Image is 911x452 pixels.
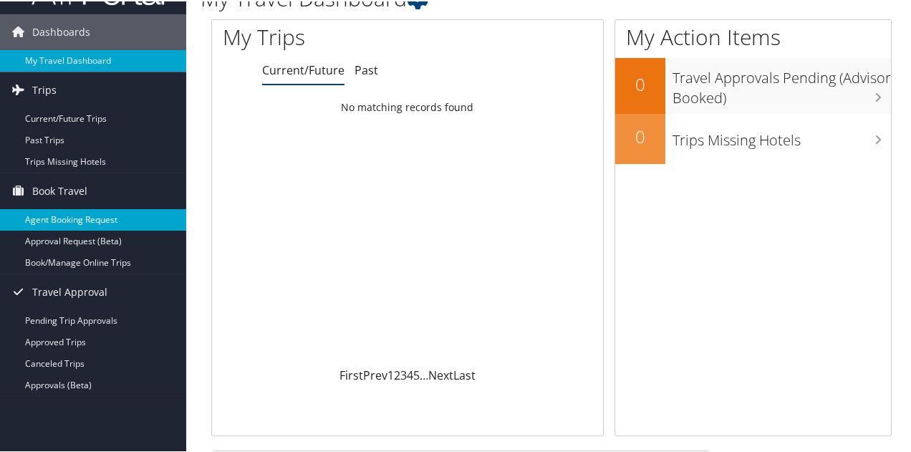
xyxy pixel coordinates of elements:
[339,366,363,382] a: First
[407,366,413,382] a: 4
[615,71,665,95] h2: 0
[262,61,344,77] a: Current/Future
[420,366,428,382] span: …
[453,366,476,382] a: Last
[400,366,407,382] a: 3
[387,366,394,382] a: 1
[394,366,400,382] a: 2
[212,93,603,119] td: No matching records found
[428,366,453,382] a: Next
[673,59,891,107] h3: Travel Approvals Pending (Advisor Booked)
[32,273,107,309] span: Travel Approval
[223,21,429,51] h1: My Trips
[32,172,87,208] span: Book Travel
[615,123,665,148] h2: 0
[615,21,891,51] h1: My Action Items
[355,61,378,77] a: Past
[363,366,387,382] a: Prev
[615,57,891,112] a: 0Travel Approvals Pending (Advisor Booked)
[615,112,891,163] a: 0Trips Missing Hotels
[32,13,90,49] span: Dashboards
[673,122,891,149] h3: Trips Missing Hotels
[32,71,57,107] span: Trips
[413,366,420,382] a: 5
